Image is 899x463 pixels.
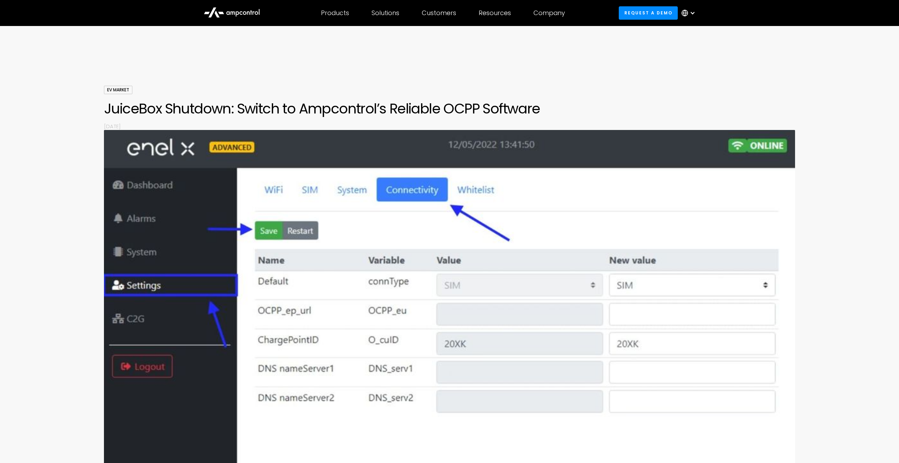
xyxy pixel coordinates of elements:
div: Company [533,9,565,17]
div: Products [321,9,349,17]
div: EV Market [104,86,132,94]
div: Solutions [372,9,399,17]
div: Customers [422,9,456,17]
div: Resources [479,9,511,17]
h1: JuiceBox Shutdown: Switch to Ampcontrol’s Reliable OCPP Software [104,100,795,117]
a: Request a demo [619,6,678,19]
p: [DATE] [104,123,795,130]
